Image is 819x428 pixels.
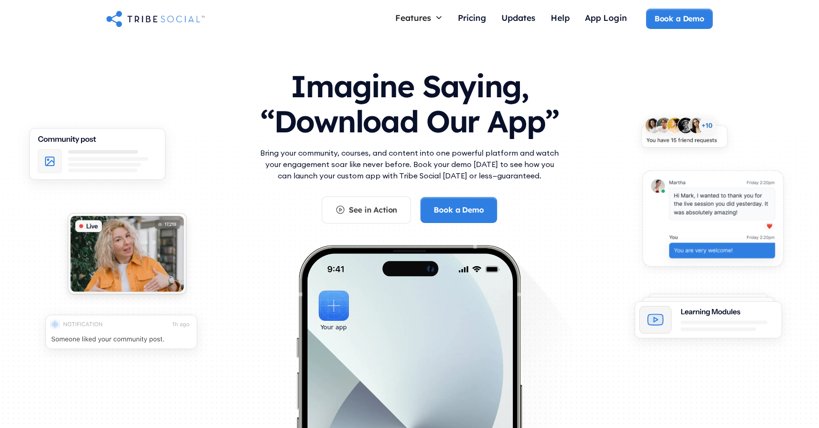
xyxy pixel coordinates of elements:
[450,9,494,29] a: Pricing
[106,9,205,28] a: home
[17,119,178,196] img: An illustration of Community Feed
[631,110,737,160] img: An illustration of New friends requests
[646,9,713,28] a: Book a Demo
[349,205,397,215] div: See in Action
[420,197,497,223] a: Book a Demo
[551,12,570,23] div: Help
[543,9,577,29] a: Help
[395,12,431,23] div: Features
[322,196,411,223] a: See in Action
[631,162,795,281] img: An illustration of chat
[577,9,635,29] a: App Login
[494,9,543,29] a: Updates
[57,205,197,307] img: An illustration of Live video
[458,12,486,23] div: Pricing
[388,9,450,27] div: Features
[622,287,794,354] img: An illustration of Learning Modules
[33,306,210,365] img: An illustration of push notification
[258,59,561,143] h1: Imagine Saying, “Download Our App”
[585,12,627,23] div: App Login
[501,12,536,23] div: Updates
[320,322,346,333] div: Your app
[258,147,561,181] p: Bring your community, courses, and content into one powerful platform and watch your engagement s...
